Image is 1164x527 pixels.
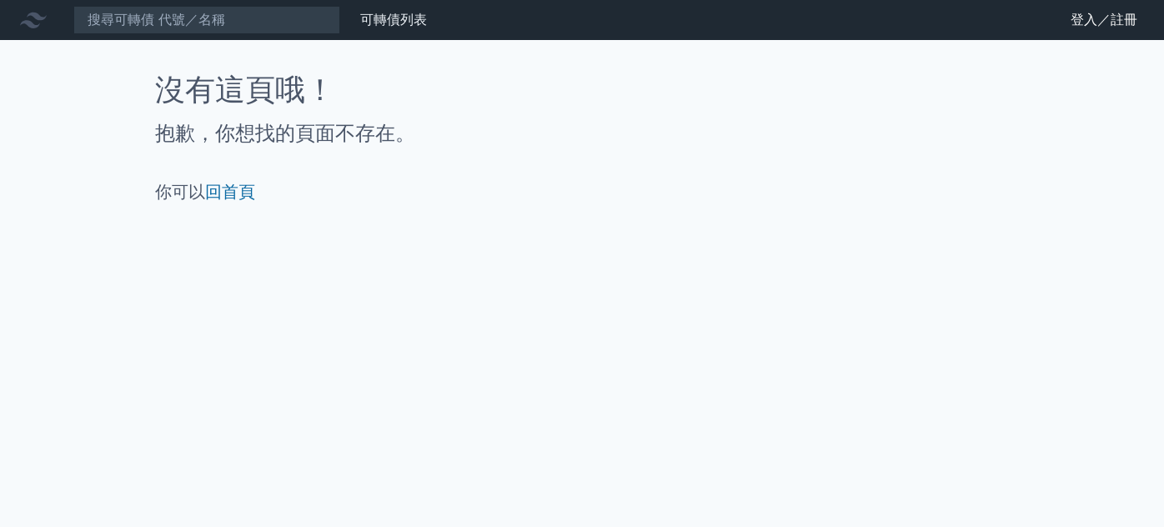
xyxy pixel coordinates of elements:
h2: 抱歉，你想找的頁面不存在。 [155,120,1009,147]
a: 可轉債列表 [360,12,427,28]
h1: 沒有這頁哦！ [155,73,1009,107]
p: 你可以 [155,180,1009,203]
a: 回首頁 [205,182,255,202]
input: 搜尋可轉債 代號／名稱 [73,6,340,34]
a: 登入／註冊 [1057,7,1151,33]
